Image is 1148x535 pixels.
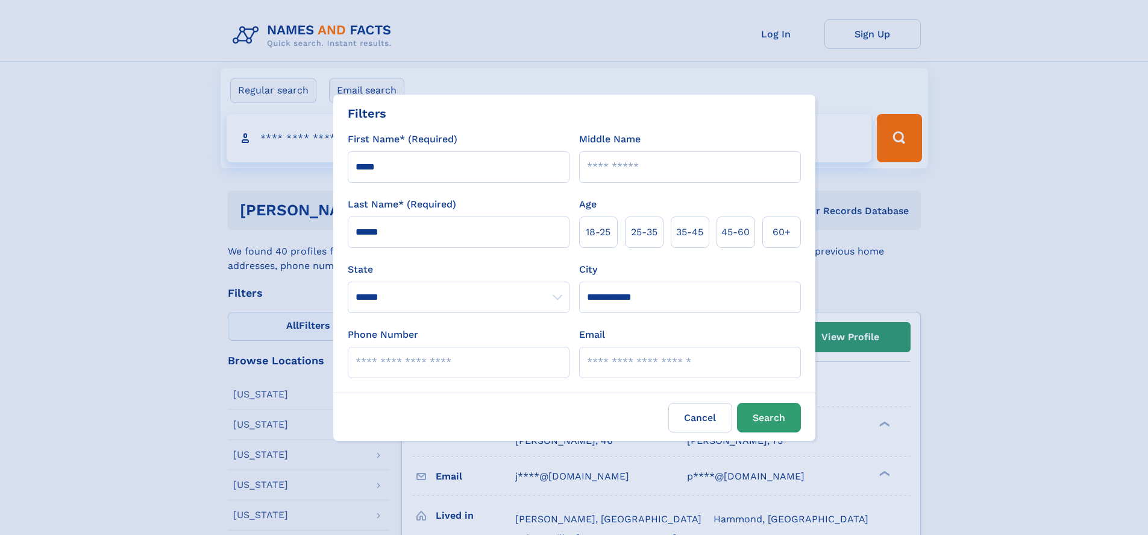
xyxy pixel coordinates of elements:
label: First Name* (Required) [348,132,457,147]
span: 60+ [773,225,791,239]
label: Age [579,197,597,212]
label: State [348,262,569,277]
div: Filters [348,104,386,122]
label: City [579,262,597,277]
label: Middle Name [579,132,641,147]
button: Search [737,403,801,432]
span: 25‑35 [631,225,657,239]
label: Email [579,328,605,342]
label: Last Name* (Required) [348,197,456,212]
span: 18‑25 [586,225,610,239]
label: Phone Number [348,328,418,342]
span: 45‑60 [721,225,750,239]
label: Cancel [668,403,732,432]
span: 35‑45 [676,225,703,239]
